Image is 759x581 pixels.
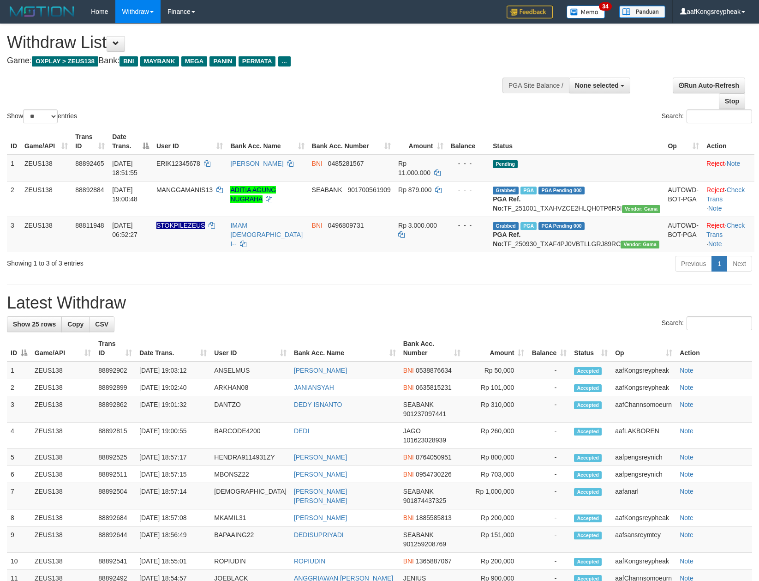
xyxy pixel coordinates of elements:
td: AUTOWD-BOT-PGA [664,181,703,217]
a: Run Auto-Refresh [673,78,745,93]
h1: Latest Withdraw [7,294,752,312]
th: Bank Acc. Number: activate to sort column ascending [400,335,464,362]
span: JAGO [403,427,421,435]
a: Note [680,557,693,565]
div: - - - [451,221,486,230]
a: Note [680,401,693,408]
th: Balance: activate to sort column ascending [528,335,570,362]
span: BNI [403,514,414,521]
td: ZEUS138 [31,362,95,379]
img: panduan.png [619,6,665,18]
span: Copy [67,321,84,328]
td: 88892815 [95,423,136,449]
td: - [528,423,570,449]
td: HENDRA9114931ZY [210,449,290,466]
h1: Withdraw List [7,33,497,52]
a: Note [680,514,693,521]
input: Search: [687,109,752,123]
td: ZEUS138 [31,483,95,509]
td: Rp 151,000 [464,527,528,553]
a: JANIANSYAH [294,384,334,391]
td: [DATE] 18:57:08 [136,509,210,527]
td: 1 [7,362,31,379]
td: 88892504 [95,483,136,509]
a: Note [680,367,693,374]
span: 88811948 [75,222,104,229]
span: Accepted [574,471,602,479]
span: BNI [403,557,414,565]
span: Grabbed [493,222,519,230]
td: MBONSZ22 [210,466,290,483]
a: Reject [706,186,725,194]
td: 3 [7,217,21,252]
td: ZEUS138 [21,181,72,217]
a: Check Trans [706,186,745,203]
a: Reject [706,160,725,167]
span: BNI [403,367,414,374]
td: 88892899 [95,379,136,396]
td: · · [703,181,754,217]
td: BAPAAING22 [210,527,290,553]
span: [DATE] 18:51:55 [112,160,137,176]
label: Show entries [7,109,77,123]
span: Rp 3.000.000 [398,222,437,229]
a: ROPIUDIN [294,557,325,565]
a: Note [708,240,722,248]
td: 88892525 [95,449,136,466]
th: Action [703,128,754,155]
a: 1 [711,256,727,272]
b: PGA Ref. No: [493,195,520,212]
a: DEDISUPRIYADI [294,531,344,539]
td: AUTOWD-BOT-PGA [664,217,703,252]
a: [PERSON_NAME] [294,367,347,374]
td: [DATE] 18:56:49 [136,527,210,553]
span: Copy 901237097441 to clipboard [403,410,446,418]
div: PGA Site Balance / [502,78,569,93]
a: [PERSON_NAME] [294,454,347,461]
span: Marked by aafsreyleap [520,222,537,230]
span: MEGA [181,56,208,67]
span: Accepted [574,428,602,436]
span: Accepted [574,514,602,522]
span: Accepted [574,558,602,566]
a: Reject [706,222,725,229]
th: Status: activate to sort column ascending [570,335,611,362]
label: Search: [662,109,752,123]
a: Note [680,488,693,495]
span: PERMATA [239,56,276,67]
a: Note [680,531,693,539]
th: Amount: activate to sort column ascending [394,128,447,155]
span: Nama rekening ada tanda titik/strip, harap diedit [156,222,205,229]
td: ZEUS138 [31,423,95,449]
td: Rp 50,000 [464,362,528,379]
td: Rp 260,000 [464,423,528,449]
span: Copy 0485281567 to clipboard [328,160,364,167]
span: Grabbed [493,187,519,194]
td: 88892684 [95,509,136,527]
th: ID [7,128,21,155]
span: Accepted [574,488,602,496]
a: DEDY ISNANTO [294,401,342,408]
td: 7 [7,483,31,509]
td: Rp 1,000,000 [464,483,528,509]
td: 2 [7,379,31,396]
td: aafKongsreypheak [611,509,676,527]
span: SEABANK [403,488,434,495]
a: CSV [89,316,114,332]
td: aafChannsomoeurn [611,396,676,423]
span: None selected [575,82,619,89]
td: - [528,509,570,527]
span: 34 [599,2,611,11]
td: · · [703,217,754,252]
a: DEDI [294,427,309,435]
span: PGA Pending [538,222,585,230]
td: aafpengsreynich [611,466,676,483]
td: [DEMOGRAPHIC_DATA] [210,483,290,509]
span: MANGGAMANIS13 [156,186,213,194]
a: [PERSON_NAME] [294,514,347,521]
td: [DATE] 19:00:55 [136,423,210,449]
span: SEABANK [312,186,342,194]
td: 5 [7,449,31,466]
th: User ID: activate to sort column ascending [210,335,290,362]
th: Trans ID: activate to sort column ascending [72,128,108,155]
